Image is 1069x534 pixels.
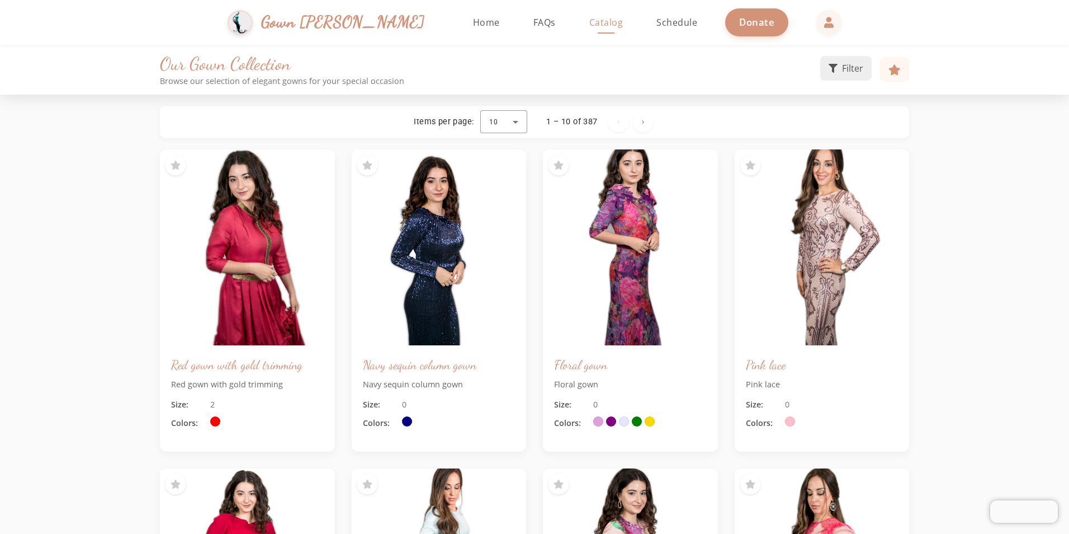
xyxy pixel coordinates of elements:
[533,16,556,29] span: FAQs
[739,16,774,29] span: Donate
[589,16,623,29] span: Catalog
[363,399,396,411] span: Size:
[746,399,779,411] span: Size:
[633,112,653,132] button: Next page
[554,417,588,429] span: Colors:
[352,149,527,345] img: Navy sequin column gown
[820,56,872,81] button: Filter
[473,16,500,29] span: Home
[746,357,898,373] h3: Pink lace
[785,399,789,411] span: 0
[171,378,324,391] p: Red gown with gold trimming
[554,399,588,411] span: Size:
[546,116,597,128] div: 1 – 10 of 387
[746,378,898,391] p: Pink lace
[725,8,788,36] a: Donate
[171,399,205,411] span: Size:
[363,378,515,391] p: Navy sequin column gown
[735,149,910,345] img: Pink lace
[990,500,1058,523] iframe: Chatra live chat
[608,112,628,132] button: Previous page
[363,417,396,429] span: Colors:
[160,149,335,345] img: Red gown with gold trimming
[554,378,707,391] p: Floral gown
[656,16,697,29] span: Schedule
[746,417,779,429] span: Colors:
[160,76,820,86] p: Browse our selection of elegant gowns for your special occasion
[210,399,215,411] span: 2
[228,10,253,35] img: Gown Gmach Logo
[402,399,406,411] span: 0
[554,357,707,373] h3: Floral gown
[228,7,436,38] a: Gown [PERSON_NAME]
[261,10,425,34] span: Gown [PERSON_NAME]
[171,417,205,429] span: Colors:
[363,357,515,373] h3: Navy sequin column gown
[543,149,718,345] img: Floral gown
[842,62,863,75] span: Filter
[414,116,474,128] div: Items per page:
[171,357,324,373] h3: Red gown with gold trimming
[160,53,820,74] h1: Our Gown Collection
[593,399,598,411] span: 0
